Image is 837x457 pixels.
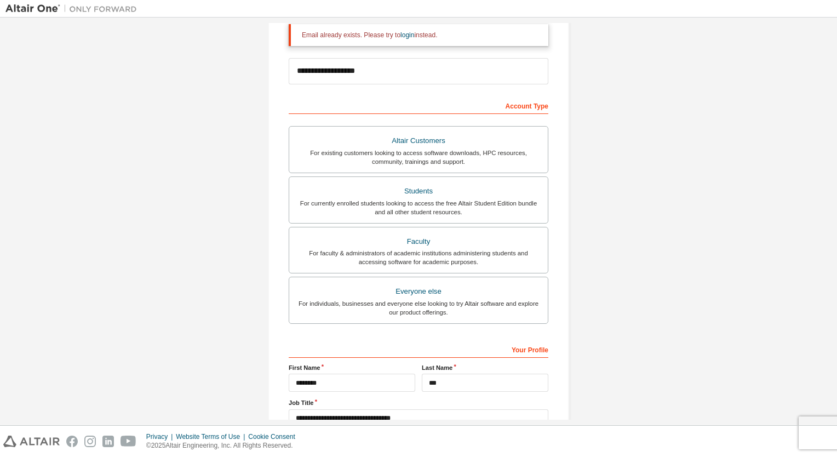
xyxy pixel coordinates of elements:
[422,363,548,372] label: Last Name
[296,234,541,249] div: Faculty
[102,436,114,447] img: linkedin.svg
[66,436,78,447] img: facebook.svg
[296,284,541,299] div: Everyone else
[289,363,415,372] label: First Name
[5,3,142,14] img: Altair One
[400,31,414,39] a: login
[296,299,541,317] div: For individuals, businesses and everyone else looking to try Altair software and explore our prod...
[146,432,176,441] div: Privacy
[296,148,541,166] div: For existing customers looking to access software downloads, HPC resources, community, trainings ...
[296,199,541,216] div: For currently enrolled students looking to access the free Altair Student Edition bundle and all ...
[3,436,60,447] img: altair_logo.svg
[296,184,541,199] div: Students
[296,133,541,148] div: Altair Customers
[84,436,96,447] img: instagram.svg
[176,432,248,441] div: Website Terms of Use
[289,398,548,407] label: Job Title
[302,31,540,39] div: Email already exists. Please try to instead.
[296,249,541,266] div: For faculty & administrators of academic institutions administering students and accessing softwa...
[146,441,302,450] p: © 2025 Altair Engineering, Inc. All Rights Reserved.
[248,432,301,441] div: Cookie Consent
[289,96,548,114] div: Account Type
[289,340,548,358] div: Your Profile
[121,436,136,447] img: youtube.svg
